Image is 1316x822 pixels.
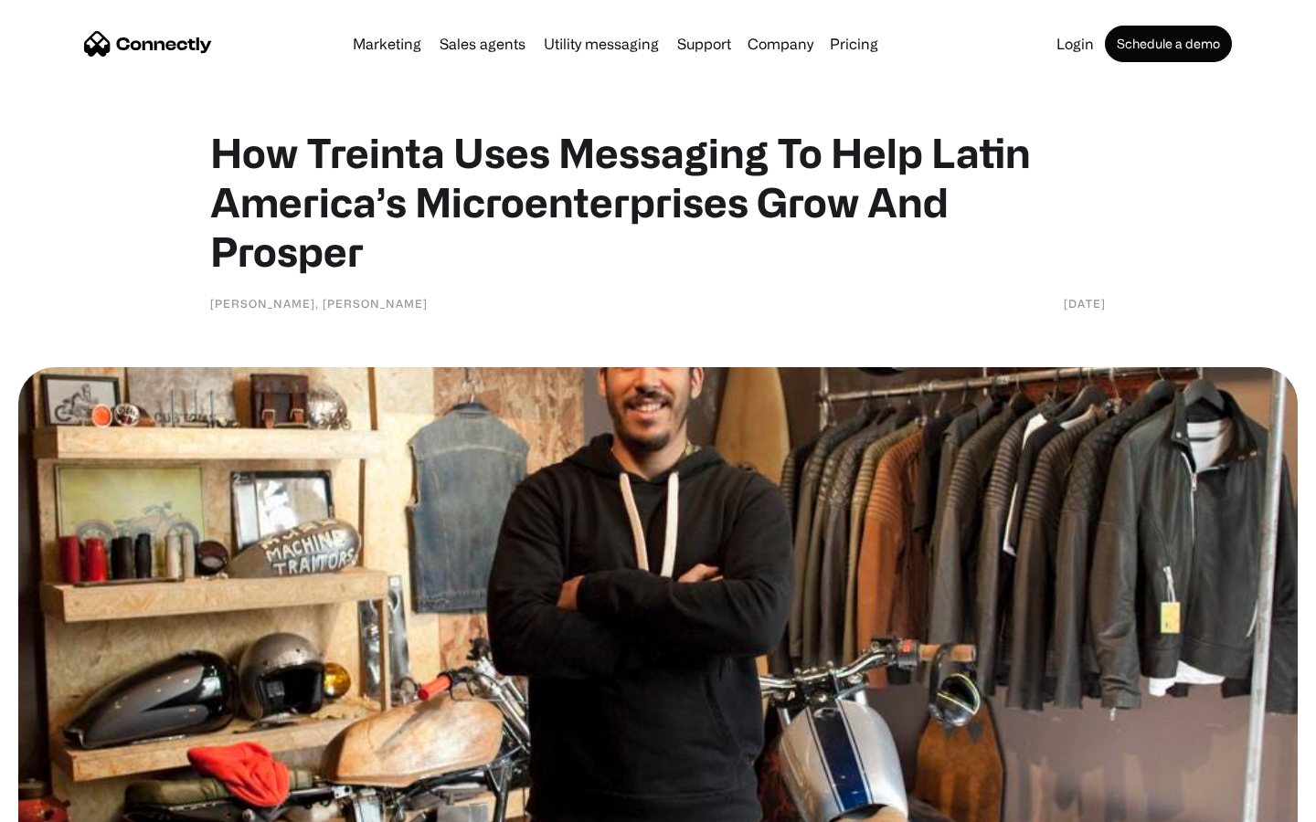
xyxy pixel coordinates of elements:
a: Login [1049,37,1101,51]
a: Support [670,37,738,51]
a: Sales agents [432,37,533,51]
ul: Language list [37,790,110,816]
a: Schedule a demo [1105,26,1232,62]
h1: How Treinta Uses Messaging To Help Latin America’s Microenterprises Grow And Prosper [210,128,1106,276]
div: Company [748,31,813,57]
div: [PERSON_NAME], [PERSON_NAME] [210,294,428,312]
a: Pricing [822,37,886,51]
a: Utility messaging [536,37,666,51]
div: [DATE] [1064,294,1106,312]
aside: Language selected: English [18,790,110,816]
a: Marketing [345,37,429,51]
